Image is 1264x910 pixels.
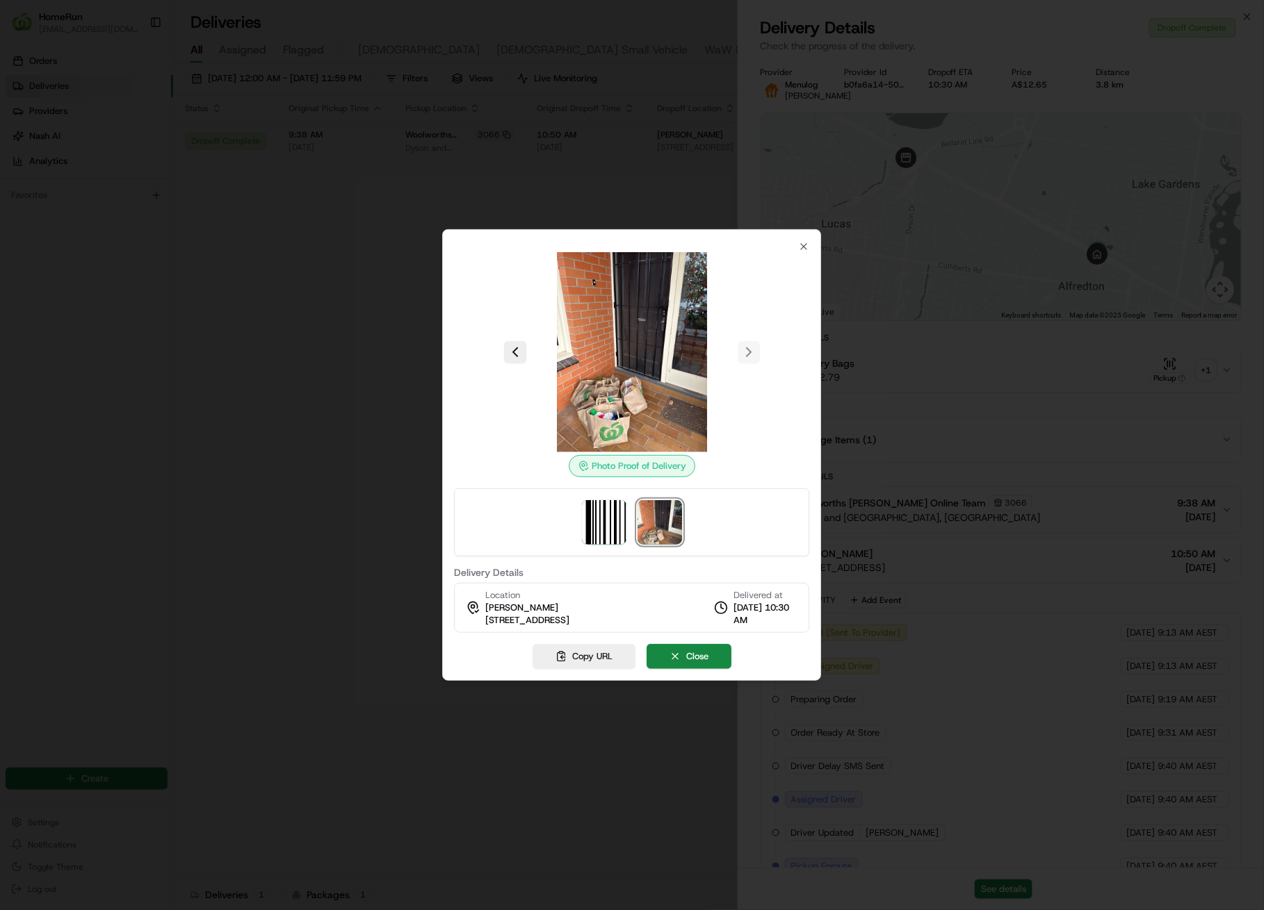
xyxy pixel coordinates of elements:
img: barcode_scan_on_pickup image [582,500,626,545]
img: photo_proof_of_delivery image [638,500,682,545]
span: Location [485,589,520,602]
div: Photo Proof of Delivery [569,455,695,477]
button: Copy URL [533,644,635,669]
label: Delivery Details [454,568,809,577]
span: [PERSON_NAME] [485,602,558,614]
span: [STREET_ADDRESS] [485,614,569,627]
button: Close [647,644,731,669]
span: [DATE] 10:30 AM [734,602,798,627]
img: photo_proof_of_delivery image [532,252,732,452]
span: Delivered at [734,589,798,602]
